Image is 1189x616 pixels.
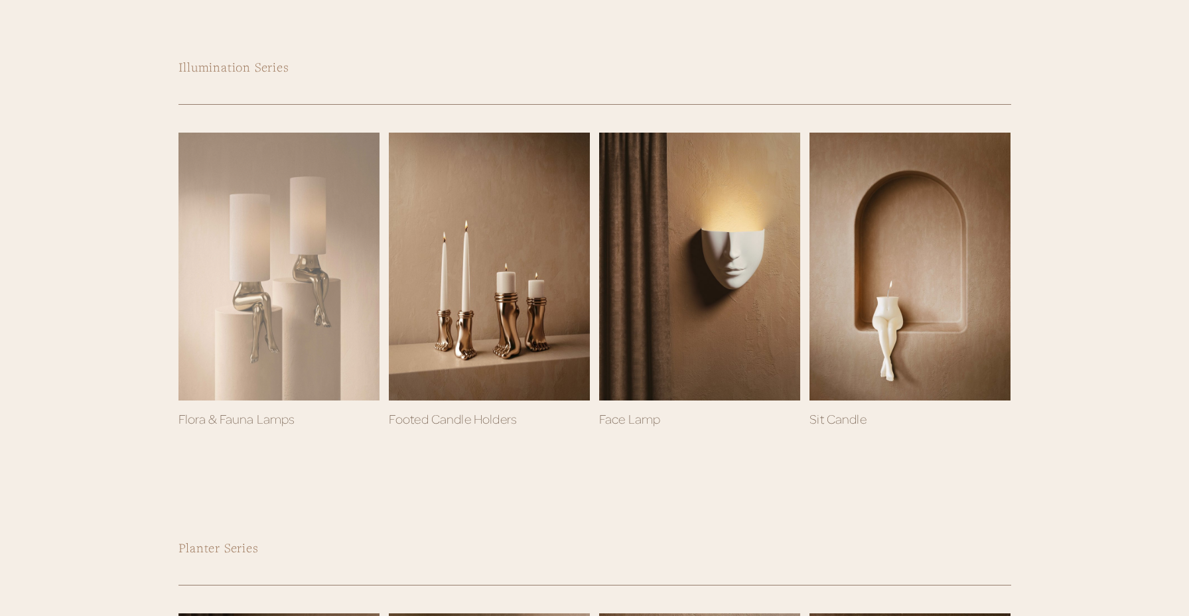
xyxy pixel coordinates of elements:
[809,411,867,426] a: Sit Candle
[178,133,380,400] a: Flora & Fauna Lamps
[389,411,517,426] a: Footed Candle Holders
[809,133,1011,400] a: Sit Candle
[178,58,1011,76] h3: Illumination Series
[178,538,1011,557] h3: Planter Series
[599,133,800,400] a: Face Lamp
[178,411,295,426] a: Flora & Fauna Lamps
[599,411,660,426] a: Face Lamp
[389,133,590,400] a: Footed Candle Holders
